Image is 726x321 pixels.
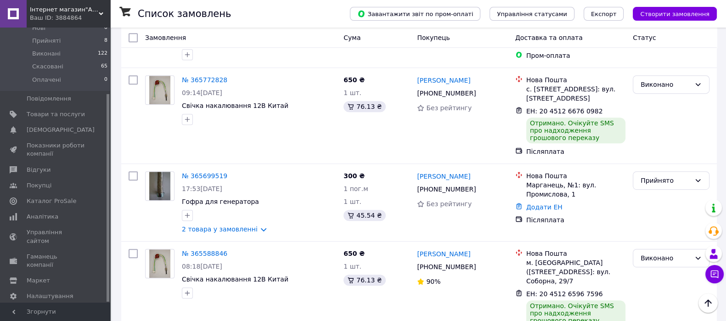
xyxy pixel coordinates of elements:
span: Експорт [591,11,617,17]
span: Створити замовлення [640,11,709,17]
div: 76.13 ₴ [343,101,385,112]
div: м. [GEOGRAPHIC_DATA] ([STREET_ADDRESS]: вул. Соборна, 29/7 [526,258,625,286]
span: ЕН: 20 4512 6596 7596 [526,290,603,298]
a: Фото товару [145,249,174,278]
span: Товари та послуги [27,110,85,118]
a: Гофра для генератора [182,198,259,205]
span: Аналітика [27,213,58,221]
div: Марганець, №1: вул. Промислова, 1 [526,180,625,199]
a: [PERSON_NAME] [417,76,470,85]
img: Фото товару [149,76,170,104]
div: Виконано [641,253,691,263]
span: Покупець [417,34,450,41]
a: Створити замовлення [624,10,717,17]
span: Завантажити звіт по пром-оплаті [357,10,473,18]
a: Фото товару [145,171,174,201]
div: [PHONE_NUMBER] [415,260,478,273]
a: Свічка накалювання 12В Китай [182,276,288,283]
span: Повідомлення [27,95,71,103]
div: Отримано. Очікуйте SMS про надходження грошового переказу [526,118,625,143]
button: Завантажити звіт по пром-оплаті [350,7,480,21]
span: 122 [98,50,107,58]
img: Фото товару [149,249,170,278]
div: [PHONE_NUMBER] [415,183,478,196]
span: Управління статусами [497,11,567,17]
button: Чат з покупцем [705,265,724,283]
div: Ваш ID: 3884864 [30,14,110,22]
span: Інтернет магазин"АвтоОбігрівМаркет" [30,6,99,14]
a: № 365772828 [182,76,227,84]
div: [PHONE_NUMBER] [415,87,478,100]
span: Доставка та оплата [515,34,583,41]
span: 650 ₴ [343,250,365,257]
span: 1 шт. [343,89,361,96]
div: Післяплата [526,147,625,156]
a: Свічка накалювання 12В Китай [182,102,288,109]
a: Фото товару [145,75,174,105]
button: Наверх [698,293,718,313]
span: Виконані [32,50,61,58]
span: Нові [32,24,45,32]
a: № 365699519 [182,172,227,180]
div: Нова Пошта [526,249,625,258]
span: Показники роботи компанії [27,141,85,158]
span: 90% [426,278,440,285]
span: Гаманець компанії [27,253,85,269]
div: с. [STREET_ADDRESS]: вул. [STREET_ADDRESS] [526,84,625,103]
span: Покупці [27,181,51,190]
div: Післяплата [526,215,625,225]
button: Експорт [584,7,624,21]
div: Пром-оплата [526,51,625,60]
span: 0 [104,24,107,32]
span: Без рейтингу [426,200,472,208]
span: Управління сайтом [27,228,85,245]
span: Оплачені [32,76,61,84]
a: [PERSON_NAME] [417,172,470,181]
span: Замовлення [145,34,186,41]
span: 8 [104,37,107,45]
button: Управління статусами [490,7,574,21]
span: ЕН: 20 4512 6676 0982 [526,107,603,115]
div: 76.13 ₴ [343,275,385,286]
a: № 365588846 [182,250,227,257]
span: 300 ₴ [343,172,365,180]
div: Прийнято [641,175,691,186]
span: 0 [104,76,107,84]
button: Створити замовлення [633,7,717,21]
a: [PERSON_NAME] [417,249,470,259]
span: 650 ₴ [343,76,365,84]
span: Без рейтингу [426,104,472,112]
h1: Список замовлень [138,8,231,19]
span: 1 шт. [343,263,361,270]
a: Додати ЕН [526,203,563,211]
span: 1 шт. [343,198,361,205]
span: 17:53[DATE] [182,185,222,192]
span: [DEMOGRAPHIC_DATA] [27,126,95,134]
a: 2 товара у замовленні [182,225,258,233]
div: Виконано [641,79,691,90]
div: 45.54 ₴ [343,210,385,221]
span: Статус [633,34,656,41]
span: 08:18[DATE] [182,263,222,270]
div: Нова Пошта [526,75,625,84]
span: Каталог ProSale [27,197,76,205]
img: Фото товару [149,172,171,200]
div: Нова Пошта [526,171,625,180]
span: 09:14[DATE] [182,89,222,96]
span: 1 пог.м [343,185,368,192]
span: Налаштування [27,292,73,300]
span: Cума [343,34,360,41]
span: Відгуки [27,166,51,174]
span: Маркет [27,276,50,285]
span: 65 [101,62,107,71]
span: Скасовані [32,62,63,71]
span: Прийняті [32,37,61,45]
